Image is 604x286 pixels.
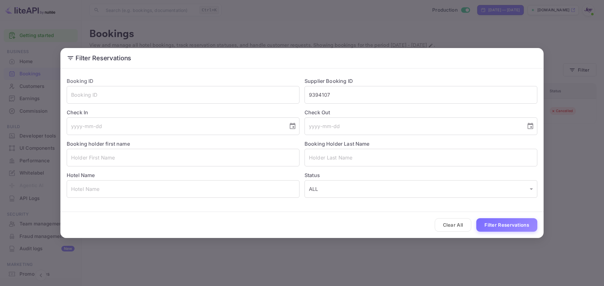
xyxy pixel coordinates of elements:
[305,180,537,198] div: ALL
[435,218,472,232] button: Clear All
[67,78,94,84] label: Booking ID
[305,149,537,166] input: Holder Last Name
[305,78,353,84] label: Supplier Booking ID
[305,86,537,104] input: Supplier Booking ID
[476,218,537,232] button: Filter Reservations
[67,109,299,116] label: Check In
[305,171,537,179] label: Status
[67,117,284,135] input: yyyy-mm-dd
[286,120,299,132] button: Choose date
[305,141,370,147] label: Booking Holder Last Name
[67,172,95,178] label: Hotel Name
[524,120,537,132] button: Choose date
[67,180,299,198] input: Hotel Name
[67,149,299,166] input: Holder First Name
[60,48,544,68] h2: Filter Reservations
[67,86,299,104] input: Booking ID
[67,141,130,147] label: Booking holder first name
[305,117,522,135] input: yyyy-mm-dd
[305,109,537,116] label: Check Out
